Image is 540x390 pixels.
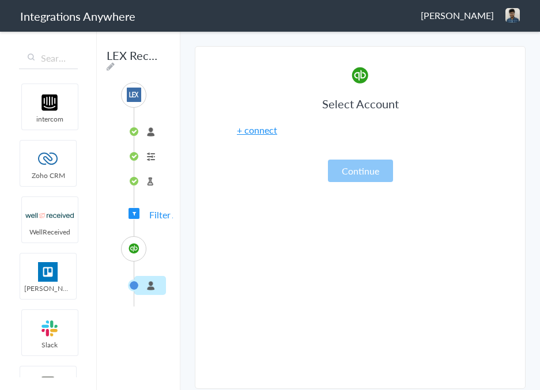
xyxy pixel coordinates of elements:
[24,149,73,169] img: zoho-logo.svg
[22,227,78,237] span: WellReceived
[20,283,76,293] span: [PERSON_NAME]
[24,262,73,282] img: trello.png
[505,8,520,22] img: profile-pic.jpeg
[149,208,203,221] span: Filter Applied
[127,241,141,256] img: quickbooks-logo.svg
[349,64,372,87] img: quickbooks-logo.svg
[25,319,74,338] img: slack-logo.svg
[25,206,74,225] img: wr-logo.svg
[421,9,494,22] span: [PERSON_NAME]
[216,96,504,112] h3: Select Account
[237,123,277,137] a: + connect
[20,171,76,180] span: Zoho CRM
[328,160,393,182] button: Continue
[127,88,141,102] img: lex-app-logo.svg
[22,114,78,124] span: intercom
[22,340,78,350] span: Slack
[19,47,78,69] input: Search...
[20,8,135,24] h1: Integrations Anywhere
[25,93,74,112] img: intercom-logo.svg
